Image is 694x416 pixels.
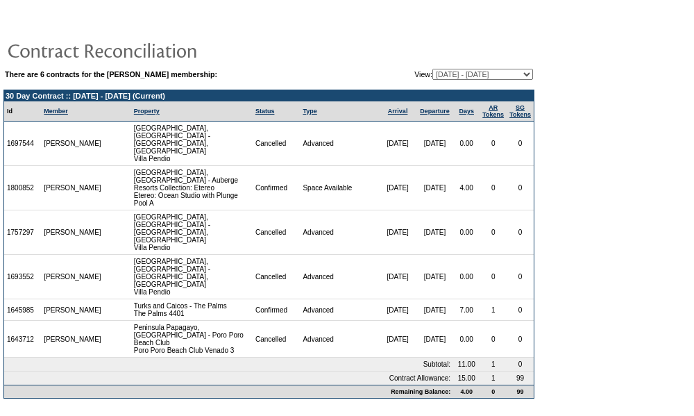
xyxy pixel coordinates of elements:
td: Subtotal: [4,358,453,372]
a: Property [134,108,160,115]
td: Contract Allowance: [4,372,453,385]
td: 1 [480,299,507,321]
td: 0 [480,166,507,210]
td: 0 [480,321,507,358]
td: 0.00 [453,255,480,299]
td: [DATE] [416,321,453,358]
td: 1 [480,358,507,372]
td: Cancelled [253,255,301,299]
td: [DATE] [379,321,416,358]
td: Advanced [300,210,379,255]
td: 99 [507,372,534,385]
a: SGTokens [509,104,531,118]
td: 1645985 [4,299,41,321]
td: [GEOGRAPHIC_DATA], [GEOGRAPHIC_DATA] - [GEOGRAPHIC_DATA], [GEOGRAPHIC_DATA] Villa Pendio [131,210,253,255]
td: 4.00 [453,166,480,210]
td: [PERSON_NAME] [41,321,105,358]
td: [DATE] [416,122,453,166]
td: 15.00 [453,372,480,385]
td: [DATE] [379,166,416,210]
td: 0 [480,255,507,299]
td: 1697544 [4,122,41,166]
td: 0 [507,321,534,358]
td: 0 [507,255,534,299]
td: [DATE] [416,210,453,255]
td: 4.00 [453,385,480,398]
td: 0 [507,166,534,210]
td: [PERSON_NAME] [41,299,105,321]
td: 1 [480,372,507,385]
td: Advanced [300,321,379,358]
td: [DATE] [379,210,416,255]
td: 0.00 [453,122,480,166]
td: 0 [507,358,534,372]
td: Cancelled [253,210,301,255]
td: Turks and Caicos - The Palms The Palms 4401 [131,299,253,321]
a: Days [459,108,474,115]
td: Cancelled [253,321,301,358]
img: pgTtlContractReconciliation.gif [7,36,285,64]
td: Advanced [300,299,379,321]
td: [DATE] [416,299,453,321]
td: 0.00 [453,210,480,255]
td: 0 [507,299,534,321]
td: [PERSON_NAME] [41,210,105,255]
td: View: [344,69,533,80]
td: Advanced [300,255,379,299]
td: [GEOGRAPHIC_DATA], [GEOGRAPHIC_DATA] - [GEOGRAPHIC_DATA], [GEOGRAPHIC_DATA] Villa Pendio [131,255,253,299]
td: 99 [507,385,534,398]
td: Confirmed [253,299,301,321]
td: [PERSON_NAME] [41,255,105,299]
td: [PERSON_NAME] [41,122,105,166]
b: There are 6 contracts for the [PERSON_NAME] membership: [5,70,217,78]
td: 1800852 [4,166,41,210]
td: [DATE] [379,299,416,321]
td: [PERSON_NAME] [41,166,105,210]
td: 0.00 [453,321,480,358]
td: [DATE] [379,255,416,299]
td: 0 [507,210,534,255]
td: 1693552 [4,255,41,299]
td: 0 [507,122,534,166]
a: Arrival [388,108,408,115]
td: Remaining Balance: [4,385,453,398]
td: 0 [480,122,507,166]
td: Id [4,101,41,122]
td: Confirmed [253,166,301,210]
td: 7.00 [453,299,480,321]
a: Status [255,108,275,115]
td: Advanced [300,122,379,166]
td: 30 Day Contract :: [DATE] - [DATE] (Current) [4,90,534,101]
a: Member [44,108,68,115]
td: [DATE] [416,166,453,210]
td: [GEOGRAPHIC_DATA], [GEOGRAPHIC_DATA] - Auberge Resorts Collection: Etereo Etereo: Ocean Studio wi... [131,166,253,210]
a: Departure [420,108,450,115]
a: ARTokens [482,104,504,118]
td: 1643712 [4,321,41,358]
td: 11.00 [453,358,480,372]
td: [GEOGRAPHIC_DATA], [GEOGRAPHIC_DATA] - [GEOGRAPHIC_DATA], [GEOGRAPHIC_DATA] Villa Pendio [131,122,253,166]
td: [DATE] [379,122,416,166]
td: Peninsula Papagayo, [GEOGRAPHIC_DATA] - Poro Poro Beach Club Poro Poro Beach Club Venado 3 [131,321,253,358]
td: 0 [480,210,507,255]
td: Space Available [300,166,379,210]
td: [DATE] [416,255,453,299]
a: Type [303,108,316,115]
td: 0 [480,385,507,398]
td: 1757297 [4,210,41,255]
td: Cancelled [253,122,301,166]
